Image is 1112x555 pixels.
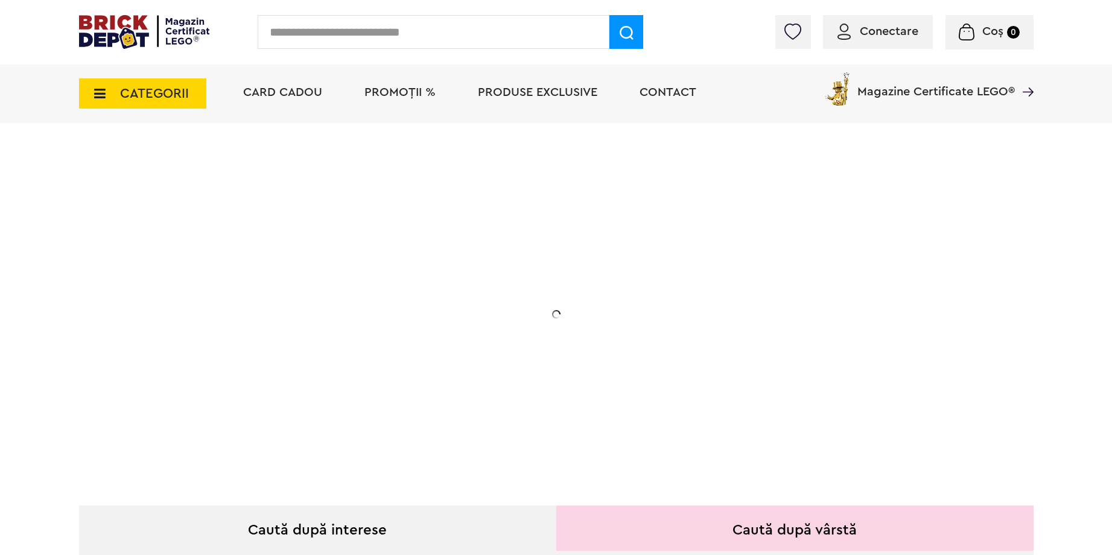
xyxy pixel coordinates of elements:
span: Magazine Certificate LEGO® [857,70,1015,98]
span: Conectare [860,25,918,37]
span: Coș [982,25,1003,37]
div: Caută după interese [79,506,556,551]
a: PROMOȚII % [364,86,436,98]
a: Contact [640,86,696,98]
div: Caută după vârstă [556,506,1034,551]
h2: La două seturi LEGO de adulți achiziționate din selecție! În perioada 12 - [DATE]! [165,299,406,349]
a: Produse exclusive [478,86,597,98]
a: Card Cadou [243,86,322,98]
small: 0 [1007,26,1020,39]
span: CATEGORII [120,87,189,100]
div: Explorează [165,376,406,392]
h1: 20% Reducere! [165,243,406,287]
a: Conectare [837,25,918,37]
a: Magazine Certificate LEGO® [1015,70,1034,82]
